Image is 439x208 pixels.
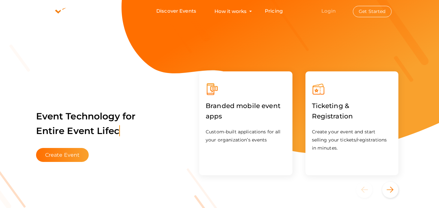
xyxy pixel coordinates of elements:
[321,8,336,14] a: Login
[312,114,392,120] a: Ticketing & Registration
[206,128,286,144] p: Custom-built applications for all your organization’s events
[382,182,398,198] button: Next
[36,101,136,146] label: Event Technology for
[353,6,392,17] button: Get Started
[312,128,392,152] p: Create your event and start selling your tickets/registrations in minutes.
[206,96,286,126] label: Branded mobile event apps
[206,114,286,120] a: Branded mobile event apps
[213,5,249,17] button: How it works
[36,125,120,136] span: Entire Event Lifec
[156,5,196,17] a: Discover Events
[356,182,381,198] button: Previous
[36,148,89,162] button: Create Event
[265,5,283,17] a: Pricing
[312,96,392,126] label: Ticketing & Registration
